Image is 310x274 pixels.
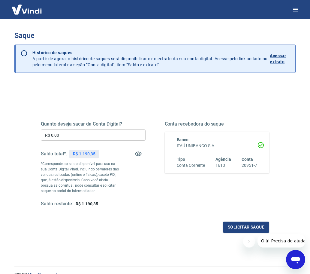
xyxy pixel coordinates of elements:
h5: Quanto deseja sacar da Conta Digital? [41,121,146,127]
span: R$ 1.190,35 [76,201,98,206]
a: Acessar extrato [270,50,290,68]
img: Vindi [7,0,46,19]
h6: 1613 [215,162,231,169]
h6: 20951-7 [242,162,257,169]
h6: Conta Corrente [177,162,205,169]
span: Conta [242,157,253,162]
span: Tipo [177,157,185,162]
button: Solicitar saque [223,222,269,233]
iframe: Fechar mensagem [243,235,255,248]
iframe: Mensagem da empresa [257,234,305,248]
h5: Saldo restante: [41,201,73,207]
p: Acessar extrato [270,53,290,65]
span: Agência [215,157,231,162]
span: Banco [177,137,189,142]
p: R$ 1.190,35 [73,151,95,157]
h6: ITAÚ UNIBANCO S.A. [177,143,257,149]
p: *Corresponde ao saldo disponível para uso na sua Conta Digital Vindi. Incluindo os valores das ve... [41,161,119,194]
h5: Conta recebedora do saque [165,121,269,127]
iframe: Botão para abrir a janela de mensagens [286,250,305,269]
h5: Saldo total*: [41,151,67,157]
h3: Saque [14,31,296,40]
p: Histórico de saques [32,50,267,56]
span: Olá! Precisa de ajuda? [4,4,50,9]
p: A partir de agora, o histórico de saques será disponibilizado no extrato da sua conta digital. Ac... [32,50,267,68]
